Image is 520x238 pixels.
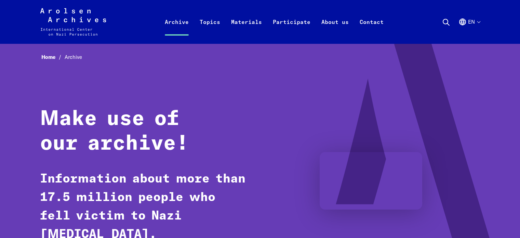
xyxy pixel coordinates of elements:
[41,54,65,60] a: Home
[65,54,82,60] span: Archive
[316,16,354,44] a: About us
[40,52,480,63] nav: Breadcrumb
[267,16,316,44] a: Participate
[226,16,267,44] a: Materials
[458,18,480,42] button: English, language selection
[194,16,226,44] a: Topics
[354,16,389,44] a: Contact
[159,8,389,36] nav: Primary
[40,107,248,156] h1: Make use of our archive!
[159,16,194,44] a: Archive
